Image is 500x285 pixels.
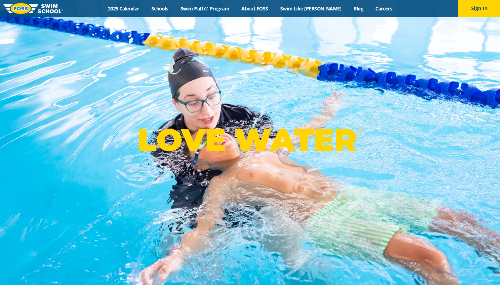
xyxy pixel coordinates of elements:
[137,121,362,158] p: LOVE WATER
[348,5,369,12] a: Blog
[274,5,348,12] a: Swim Like [PERSON_NAME]
[369,5,398,12] a: Careers
[3,3,63,14] img: FOSS Swim School Logo
[174,5,235,12] a: Swim Path® Program
[357,128,362,137] sup: ®
[145,5,174,12] a: Schools
[235,5,274,12] a: About FOSS
[102,5,145,12] a: 2025 Calendar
